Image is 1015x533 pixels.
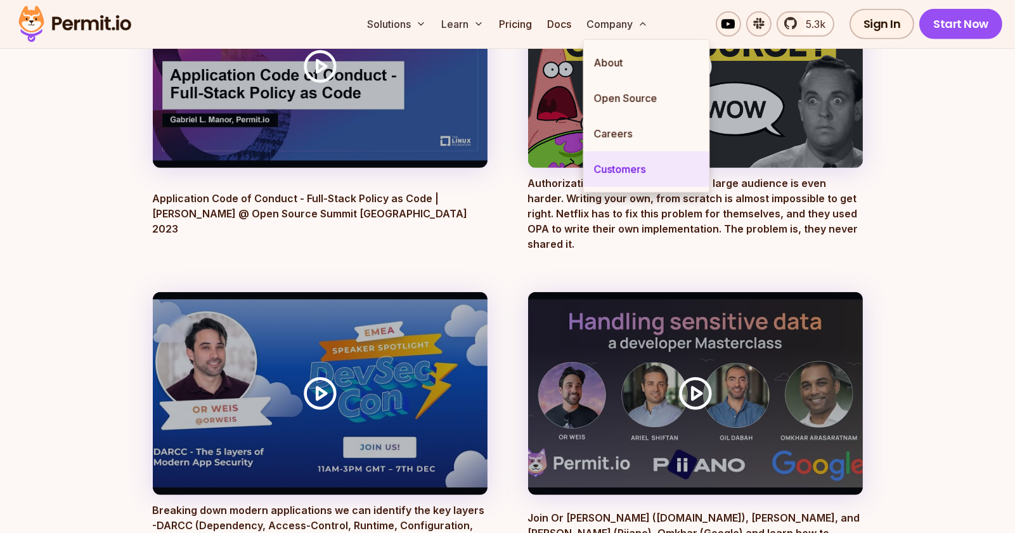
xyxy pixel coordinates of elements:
a: Careers [583,116,709,151]
a: Docs [542,11,576,37]
a: Customers [583,151,709,187]
button: Company [581,11,653,37]
a: Sign In [850,9,915,39]
a: Open Source [583,80,709,116]
p: Application Code of Conduct - Full-Stack Policy as Code | [PERSON_NAME] @ Open Source Summit [GEO... [153,191,488,252]
a: Start Now [919,9,1002,39]
button: Learn [436,11,489,37]
a: 5.3k [777,11,834,37]
a: About [583,45,709,80]
p: Authorization is hard. Scaling it for a large audience is even harder. Writing your own, from scr... [528,176,863,252]
img: Permit logo [13,3,137,46]
span: 5.3k [798,16,825,32]
a: Pricing [494,11,537,37]
button: Solutions [362,11,431,37]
